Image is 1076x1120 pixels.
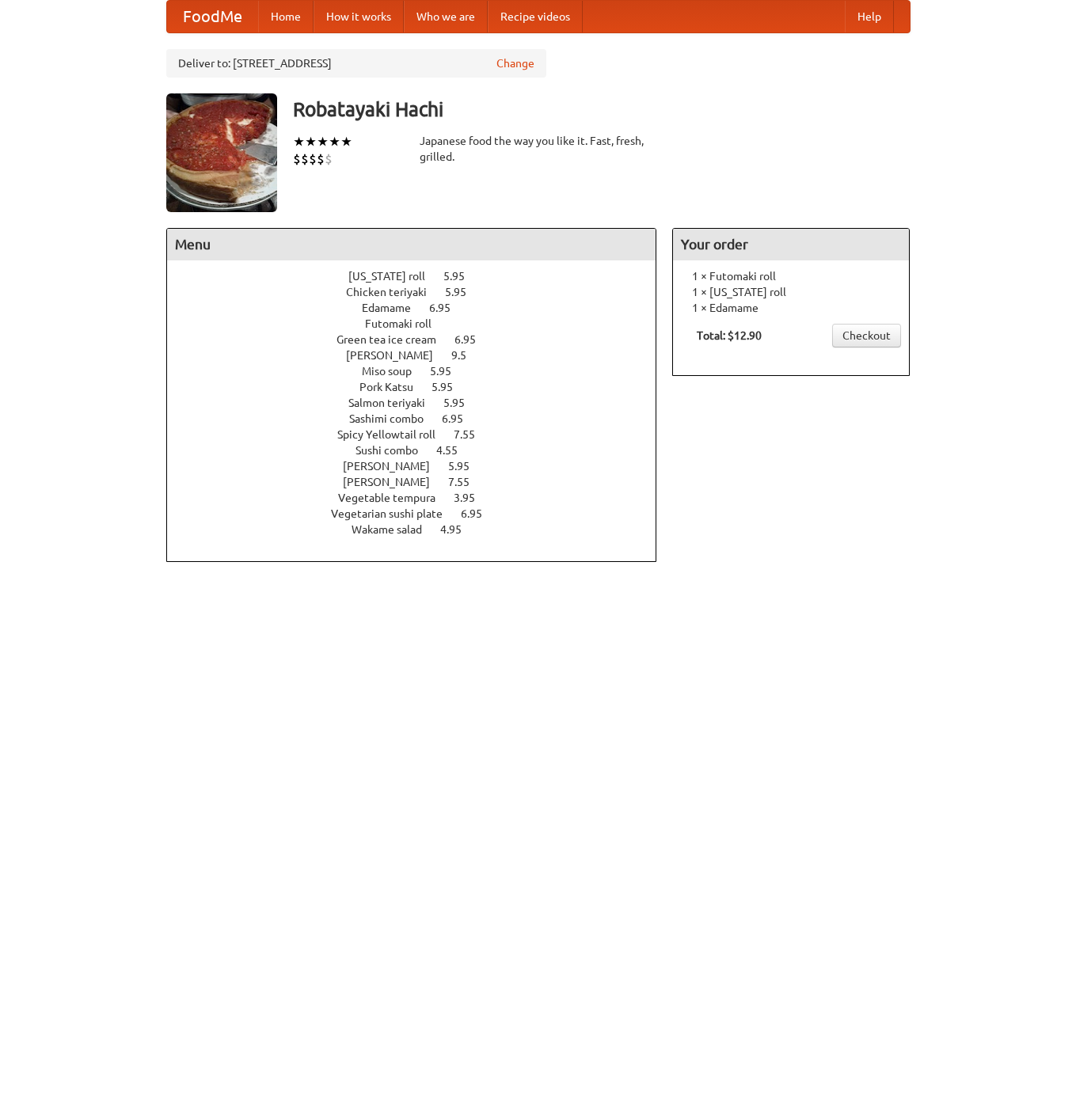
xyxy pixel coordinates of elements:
[355,444,434,457] span: Sushi combo
[432,381,469,393] span: 5.95
[697,329,762,342] b: Total: $12.90
[681,284,901,300] li: 1 × [US_STATE] roll
[348,397,494,409] a: Salmon teriyaki 5.95
[325,150,333,168] li: $
[362,302,480,314] a: Edamame 6.95
[443,397,481,409] span: 5.95
[337,428,504,441] a: Spicy Yellowtail roll 7.55
[429,302,466,314] span: 6.95
[329,133,340,150] li: ★
[346,349,449,362] span: [PERSON_NAME]
[338,492,451,504] span: Vegetable tempura
[167,1,258,32] a: FoodMe
[293,133,305,150] li: ★
[317,150,325,168] li: $
[346,349,496,362] a: [PERSON_NAME] 9.5
[496,55,534,71] a: Change
[343,460,499,473] a: [PERSON_NAME] 5.95
[440,523,477,536] span: 4.95
[336,333,505,346] a: Green tea ice cream 6.95
[293,150,301,168] li: $
[348,270,441,283] span: [US_STATE] roll
[309,150,317,168] li: $
[349,412,492,425] a: Sashimi combo 6.95
[359,381,482,393] a: Pork Katsu 5.95
[305,133,317,150] li: ★
[293,93,911,125] h3: Robatayaki Hachi
[365,317,477,330] a: Futomaki roll
[349,412,439,425] span: Sashimi combo
[445,286,482,298] span: 5.95
[166,49,546,78] div: Deliver to: [STREET_ADDRESS]
[317,133,329,150] li: ★
[443,270,481,283] span: 5.95
[362,365,481,378] a: Miso soup 5.95
[314,1,404,32] a: How it works
[337,428,451,441] span: Spicy Yellowtail roll
[336,333,452,346] span: Green tea ice cream
[166,93,277,212] img: angular.jpg
[404,1,488,32] a: Who we are
[355,444,487,457] a: Sushi combo 4.55
[454,492,491,504] span: 3.95
[352,523,438,536] span: Wakame salad
[451,349,482,362] span: 9.5
[448,476,485,488] span: 7.55
[359,381,429,393] span: Pork Katsu
[348,270,494,283] a: [US_STATE] roll 5.95
[301,150,309,168] li: $
[352,523,491,536] a: Wakame salad 4.95
[488,1,583,32] a: Recipe videos
[420,133,657,165] div: Japanese food the way you like it. Fast, fresh, grilled.
[454,428,491,441] span: 7.55
[343,460,446,473] span: [PERSON_NAME]
[461,507,498,520] span: 6.95
[343,476,499,488] a: [PERSON_NAME] 7.55
[448,460,485,473] span: 5.95
[362,365,428,378] span: Miso soup
[258,1,314,32] a: Home
[436,444,473,457] span: 4.55
[340,133,352,150] li: ★
[365,317,447,330] span: Futomaki roll
[673,229,909,260] h4: Your order
[167,229,656,260] h4: Menu
[346,286,443,298] span: Chicken teriyaki
[331,507,458,520] span: Vegetarian sushi plate
[454,333,492,346] span: 6.95
[832,324,901,347] a: Checkout
[442,412,479,425] span: 6.95
[362,302,427,314] span: Edamame
[681,300,901,316] li: 1 × Edamame
[331,507,511,520] a: Vegetarian sushi plate 6.95
[338,492,504,504] a: Vegetable tempura 3.95
[845,1,894,32] a: Help
[346,286,496,298] a: Chicken teriyaki 5.95
[430,365,467,378] span: 5.95
[681,268,901,284] li: 1 × Futomaki roll
[343,476,446,488] span: [PERSON_NAME]
[348,397,441,409] span: Salmon teriyaki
